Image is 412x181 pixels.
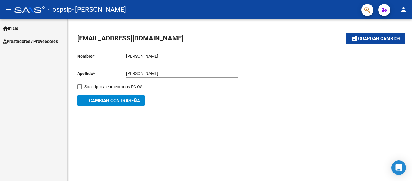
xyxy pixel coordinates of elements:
[77,53,126,60] p: Nombre
[5,6,12,13] mat-icon: menu
[84,83,142,90] span: Suscripto a comentarios FC OS
[391,160,406,175] div: Open Intercom Messenger
[358,36,400,42] span: Guardar cambios
[3,25,18,32] span: Inicio
[346,33,405,44] button: Guardar cambios
[72,3,126,16] span: - [PERSON_NAME]
[82,98,140,103] span: Cambiar Contraseña
[48,3,72,16] span: - ospsip
[77,34,183,42] span: [EMAIL_ADDRESS][DOMAIN_NAME]
[81,97,88,105] mat-icon: add
[77,70,126,77] p: Apellido
[3,38,58,45] span: Prestadores / Proveedores
[77,95,145,106] button: Cambiar Contraseña
[400,6,407,13] mat-icon: person
[351,35,358,42] mat-icon: save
